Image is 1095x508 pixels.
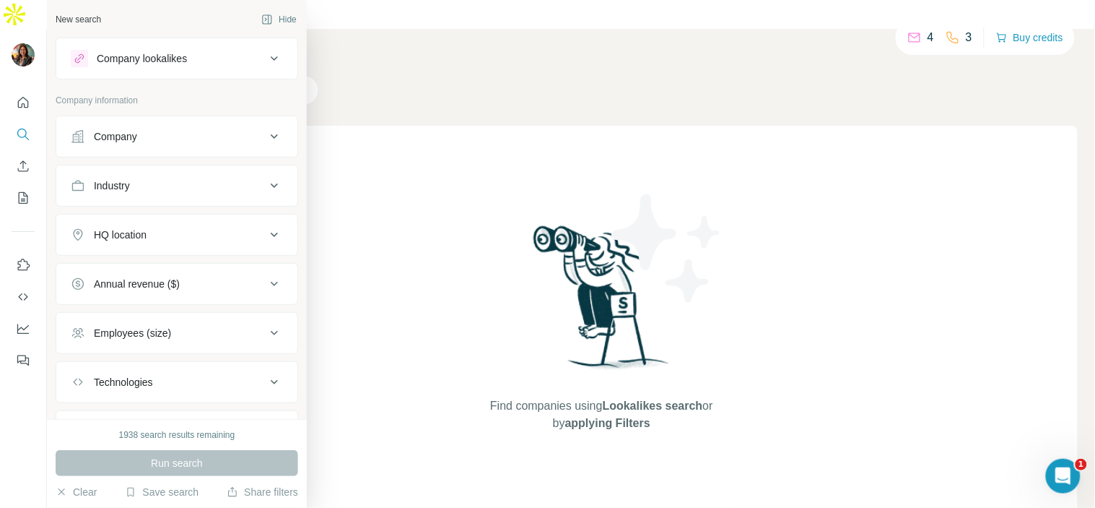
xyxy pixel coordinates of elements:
[1076,459,1087,470] span: 1
[125,485,199,499] button: Save search
[12,121,35,147] button: Search
[12,90,35,116] button: Quick start
[56,13,101,26] div: New search
[996,27,1063,48] button: Buy credits
[56,94,298,107] p: Company information
[12,252,35,278] button: Use Surfe on LinkedIn
[126,46,1078,66] h4: Search
[251,9,307,30] button: Hide
[56,41,297,76] button: Company lookalikes
[94,326,171,340] div: Employees (size)
[227,485,298,499] button: Share filters
[966,29,972,46] p: 3
[12,284,35,310] button: Use Surfe API
[12,185,35,211] button: My lists
[119,429,235,442] div: 1938 search results remaining
[56,218,297,252] button: HQ location
[12,316,35,342] button: Dashboard
[56,365,297,400] button: Technologies
[94,129,137,144] div: Company
[94,228,147,242] div: HQ location
[56,119,297,154] button: Company
[56,168,297,203] button: Industry
[56,414,297,449] button: Keywords
[603,400,703,412] span: Lookalikes search
[94,178,130,193] div: Industry
[12,153,35,179] button: Enrich CSV
[97,51,187,66] div: Company lookalikes
[56,316,297,350] button: Employees (size)
[602,184,732,314] img: Surfe Illustration - Stars
[94,375,153,389] div: Technologies
[1046,459,1081,494] iframe: Intercom live chat
[56,267,297,301] button: Annual revenue ($)
[486,397,717,432] span: Find companies using or by
[56,485,97,499] button: Clear
[94,277,180,291] div: Annual revenue ($)
[565,417,650,429] span: applying Filters
[928,29,934,46] p: 4
[12,348,35,374] button: Feedback
[12,43,35,66] img: Avatar
[527,222,677,383] img: Surfe Illustration - Woman searching with binoculars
